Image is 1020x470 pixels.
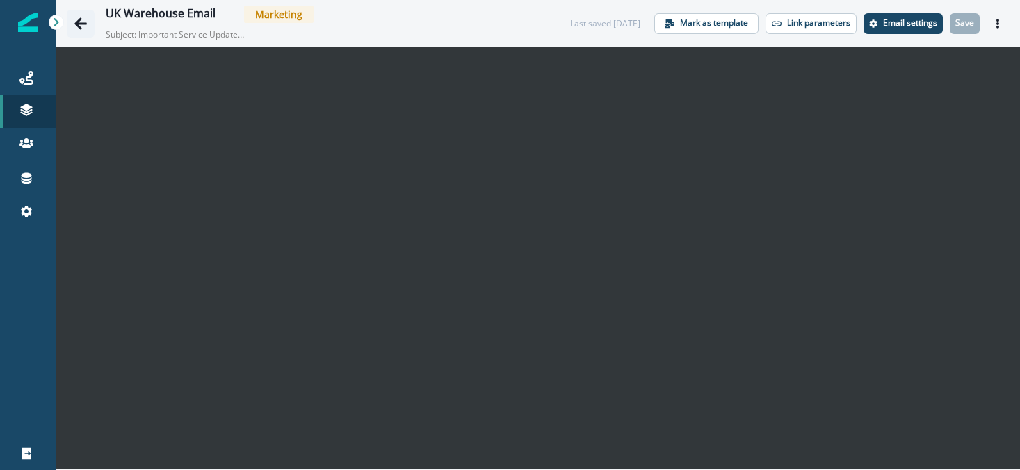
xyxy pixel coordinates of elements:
button: Actions [987,13,1009,34]
img: Inflection [18,13,38,32]
div: UK Warehouse Email [106,7,216,22]
button: Link parameters [766,13,857,34]
button: Settings [864,13,943,34]
div: Last saved [DATE] [570,17,640,30]
p: Mark as template [680,18,748,28]
p: Email settings [883,18,937,28]
p: Link parameters [787,18,850,28]
p: Subject: Important Service Update: UK Warehouse Transition in Progress [106,23,245,41]
p: Save [955,18,974,28]
button: Mark as template [654,13,759,34]
span: Marketing [244,6,314,23]
button: Go back [67,10,95,38]
button: Save [950,13,980,34]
